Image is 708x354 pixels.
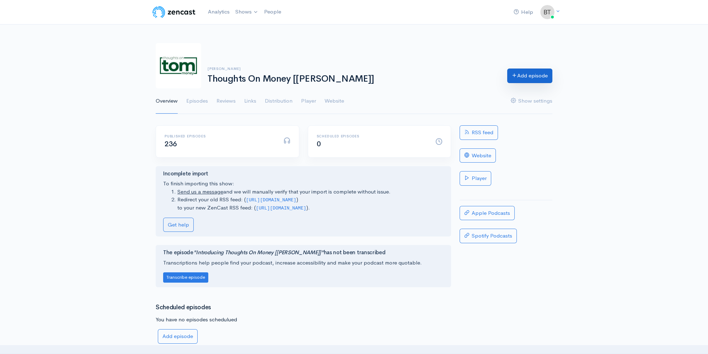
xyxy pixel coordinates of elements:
a: People [261,4,284,20]
h6: Scheduled episodes [317,134,427,138]
span: 236 [165,140,177,148]
i: "Introducing Thoughts On Money [[PERSON_NAME]]" [193,249,324,256]
a: Help [511,5,536,20]
p: You have no episodes schedulued [156,316,451,324]
a: Website [460,148,496,163]
a: Links [244,88,256,114]
button: Transcribe episode [163,272,208,283]
a: Website [324,88,344,114]
a: Player [460,171,491,186]
h3: Scheduled episodes [156,304,451,311]
a: Shows [232,4,261,20]
h6: [PERSON_NAME] [208,67,499,71]
h4: Incomplete import [163,171,444,177]
a: RSS feed [460,125,498,140]
a: Add episode [158,329,198,344]
a: Spotify Podcasts [460,229,517,243]
a: Player [301,88,316,114]
code: [URL][DOMAIN_NAME] [246,197,296,203]
h1: Thoughts On Money [[PERSON_NAME]] [208,74,499,84]
a: Distribution [265,88,293,114]
a: Episodes [186,88,208,114]
img: ZenCast Logo [151,5,197,19]
code: [URL][DOMAIN_NAME] [256,206,306,211]
h6: Published episodes [165,134,275,138]
div: To finish importing this show: [163,171,444,232]
a: Transcribe episode [163,273,208,280]
a: Add episode [507,69,552,83]
a: Show settings [511,88,552,114]
a: Apple Podcasts [460,206,515,220]
a: Analytics [205,4,232,20]
li: Redirect your old RSS feed: ( ) to your new ZenCast RSS feed: ( ). [177,196,444,212]
a: Reviews [216,88,236,114]
img: ... [540,5,554,19]
a: Overview [156,88,178,114]
p: Transcriptions help people find your podcast, increase accessibility and make your podcast more q... [163,259,444,267]
a: Send us a message [177,188,223,195]
a: Get help [163,218,194,232]
h4: The episode has not been transcribed [163,250,444,256]
li: and we will manually verify that your import is complete without issue. [177,188,444,196]
span: 0 [317,140,321,148]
